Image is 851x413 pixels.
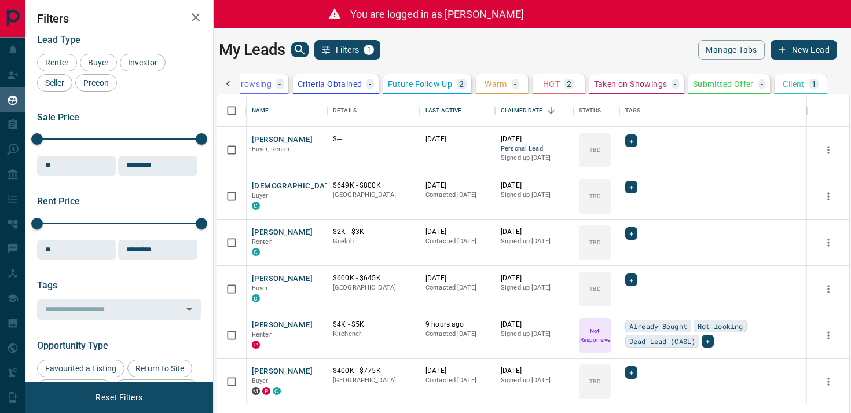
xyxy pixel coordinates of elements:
p: Contacted [DATE] [425,283,489,293]
p: Contacted [DATE] [425,237,489,246]
span: Not looking [698,320,743,332]
button: search button [291,42,309,57]
p: [GEOGRAPHIC_DATA] [333,191,414,200]
div: + [625,181,637,193]
p: [DATE] [501,134,567,144]
p: - [278,80,281,88]
p: - [674,80,676,88]
p: HOT [543,80,560,88]
div: Tags [625,94,641,127]
p: [DATE] [501,227,567,237]
div: Status [573,94,619,127]
p: Kitchener [333,330,414,339]
span: Lead Type [37,34,80,45]
p: [GEOGRAPHIC_DATA] [333,283,414,293]
p: $4K - $5K [333,320,414,330]
span: Buyer [252,377,269,385]
button: [DEMOGRAPHIC_DATA] B [252,181,344,192]
p: TBD [589,238,600,247]
p: TBD [589,377,600,386]
button: [PERSON_NAME] [252,366,313,377]
p: - [514,80,516,88]
div: Precon [75,74,117,92]
button: [PERSON_NAME] [252,320,313,331]
p: TBD [589,145,600,154]
button: more [820,141,837,159]
span: Renter [252,238,272,246]
span: + [629,181,633,193]
div: Name [246,94,327,127]
span: + [629,274,633,286]
span: Buyer [84,58,113,67]
button: Open [181,301,197,317]
p: TBD [589,284,600,293]
p: $--- [333,134,414,144]
button: Filters1 [314,40,381,60]
p: $400K - $775K [333,366,414,376]
p: [DATE] [501,181,567,191]
p: [DATE] [425,366,489,376]
div: + [625,366,637,379]
p: [GEOGRAPHIC_DATA] [333,376,414,385]
p: TBD [589,192,600,200]
button: Sort [543,103,559,119]
span: You are logged in as [PERSON_NAME] [350,8,524,20]
span: Favourited a Listing [41,364,120,373]
div: Name [252,94,269,127]
span: Buyer, Renter [252,145,291,153]
p: Contacted [DATE] [425,376,489,385]
span: Renter [252,331,272,338]
span: + [629,135,633,147]
span: Investor [124,58,162,67]
p: Not Responsive [580,327,610,344]
div: mrloft.ca [252,387,260,395]
span: + [629,367,633,378]
button: [PERSON_NAME] [252,134,313,145]
span: Return to Site [131,364,188,373]
button: Manage Tabs [698,40,764,60]
button: more [820,327,837,344]
p: [DATE] [425,181,489,191]
h1: My Leads [219,41,285,59]
span: + [629,228,633,239]
p: Taken on Showings [594,80,667,88]
p: Contacted [DATE] [425,191,489,200]
p: [DATE] [501,320,567,330]
p: Signed up [DATE] [501,283,567,293]
span: Personal Lead [501,144,567,154]
span: Renter [41,58,73,67]
span: 1 [365,46,373,54]
button: Reset Filters [88,388,150,407]
p: Signed up [DATE] [501,376,567,385]
div: Last Active [425,94,461,127]
div: + [625,134,637,147]
div: Return to Site [127,360,192,377]
span: Rent Price [37,196,80,207]
p: [DATE] [425,273,489,283]
p: Signed up [DATE] [501,237,567,246]
p: Submitted Offer [693,80,754,88]
span: Seller [41,78,68,87]
p: Criteria Obtained [298,80,362,88]
p: Contacted [DATE] [425,330,489,339]
div: Claimed Date [495,94,573,127]
p: - [761,80,763,88]
p: - [369,80,371,88]
div: Status [579,94,601,127]
div: Tags [619,94,807,127]
div: Claimed Date [501,94,543,127]
p: $600K - $645K [333,273,414,283]
span: Precon [79,78,113,87]
span: Tags [37,280,57,291]
h2: Filters [37,12,201,25]
div: Renter [37,54,77,71]
p: 2 [459,80,464,88]
span: Buyer [252,284,269,292]
div: + [702,335,714,348]
p: [DATE] [425,227,489,237]
div: condos.ca [252,202,260,210]
button: [PERSON_NAME] [252,227,313,238]
button: more [820,234,837,251]
div: + [625,273,637,286]
button: more [820,280,837,298]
